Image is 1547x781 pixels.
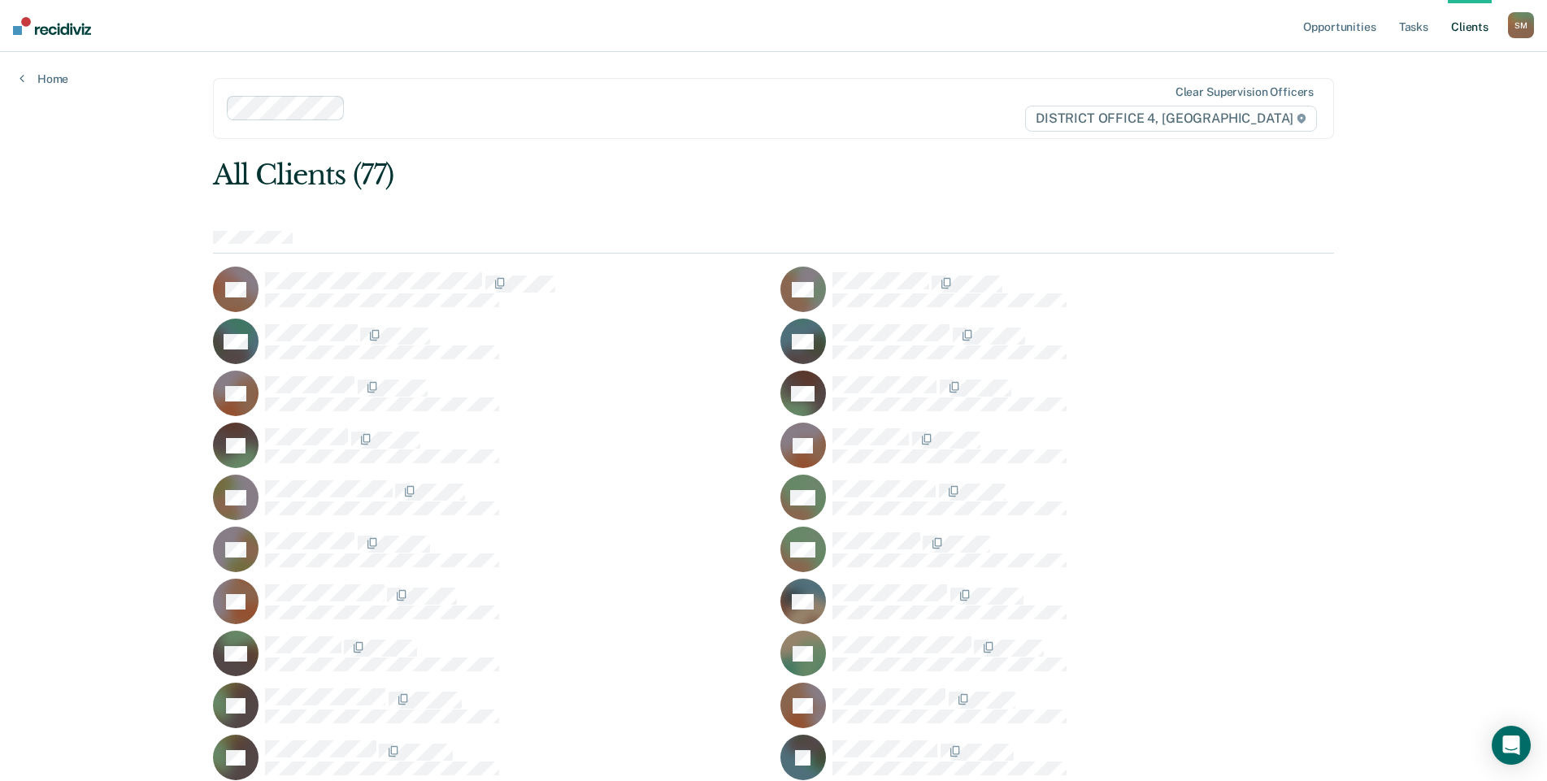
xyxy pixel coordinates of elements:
div: S M [1508,12,1534,38]
div: Clear supervision officers [1175,85,1314,99]
button: SM [1508,12,1534,38]
img: Recidiviz [13,17,91,35]
span: DISTRICT OFFICE 4, [GEOGRAPHIC_DATA] [1025,106,1317,132]
div: All Clients (77) [213,158,1110,192]
a: Home [20,72,68,86]
div: Open Intercom Messenger [1492,726,1531,765]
